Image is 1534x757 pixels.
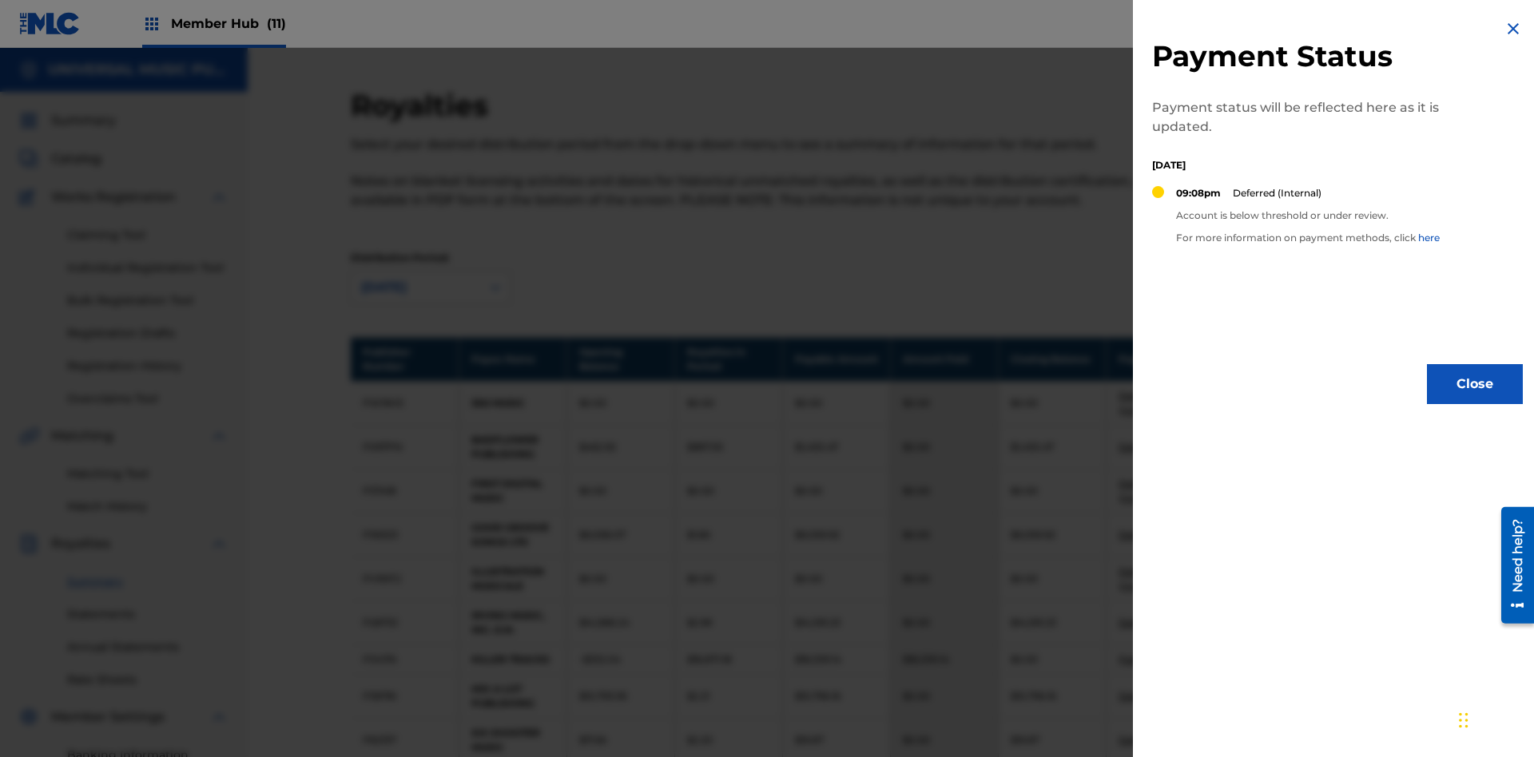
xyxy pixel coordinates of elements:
span: (11) [267,16,286,31]
p: [DATE] [1152,158,1448,172]
span: Member Hub [171,14,286,33]
p: 09:08pm [1176,186,1221,200]
p: Payment status will be reflected here as it is updated. [1152,98,1448,137]
iframe: Chat Widget [1454,680,1534,757]
img: MLC Logo [19,12,81,35]
a: here [1418,232,1440,244]
p: Account is below threshold or under review. [1176,208,1440,223]
iframe: Resource Center [1489,501,1534,632]
img: Top Rightsholders [142,14,161,34]
p: Deferred (Internal) [1233,186,1321,200]
button: Close [1427,364,1523,404]
p: For more information on payment methods, click [1176,231,1440,245]
h2: Payment Status [1152,38,1448,74]
div: Drag [1459,696,1468,744]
